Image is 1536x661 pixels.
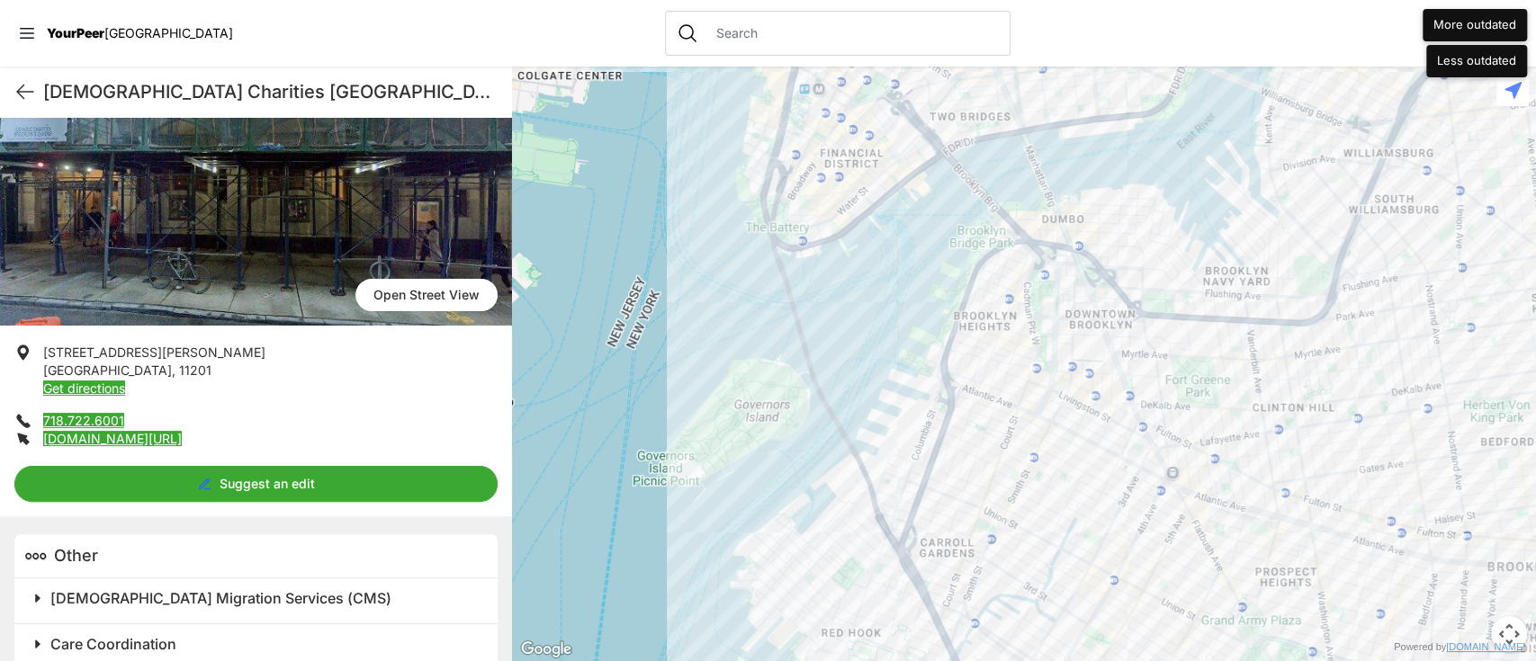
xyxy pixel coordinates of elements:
[705,24,999,42] input: Search
[43,413,124,428] a: 718.722.6001
[1423,9,1527,41] button: More outdated
[43,362,172,378] span: [GEOGRAPHIC_DATA]
[54,546,98,565] span: Other
[43,380,125,396] a: Get directions
[47,25,104,40] span: YourPeer
[516,638,576,661] img: Google
[179,362,211,378] span: 11201
[104,25,233,40] span: [GEOGRAPHIC_DATA]
[1491,616,1527,652] button: Map camera controls
[43,431,182,446] a: [DOMAIN_NAME][URL]
[50,589,391,607] span: [DEMOGRAPHIC_DATA] Migration Services (CMS)
[1394,639,1525,655] div: Powered by
[14,466,498,502] button: Suggest an edit
[219,475,314,493] span: Suggest an edit
[516,638,576,661] a: Open this area in Google Maps (opens a new window)
[1426,45,1527,77] button: Less outdated
[50,635,176,653] span: Care Coordination
[47,28,233,39] a: YourPeer[GEOGRAPHIC_DATA]
[172,362,175,378] span: ,
[1446,641,1525,652] a: [DOMAIN_NAME]
[43,344,265,360] span: [STREET_ADDRESS][PERSON_NAME]
[43,79,498,104] h1: [DEMOGRAPHIC_DATA] Charities [GEOGRAPHIC_DATA] and [GEOGRAPHIC_DATA]
[355,279,498,311] a: Open Street View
